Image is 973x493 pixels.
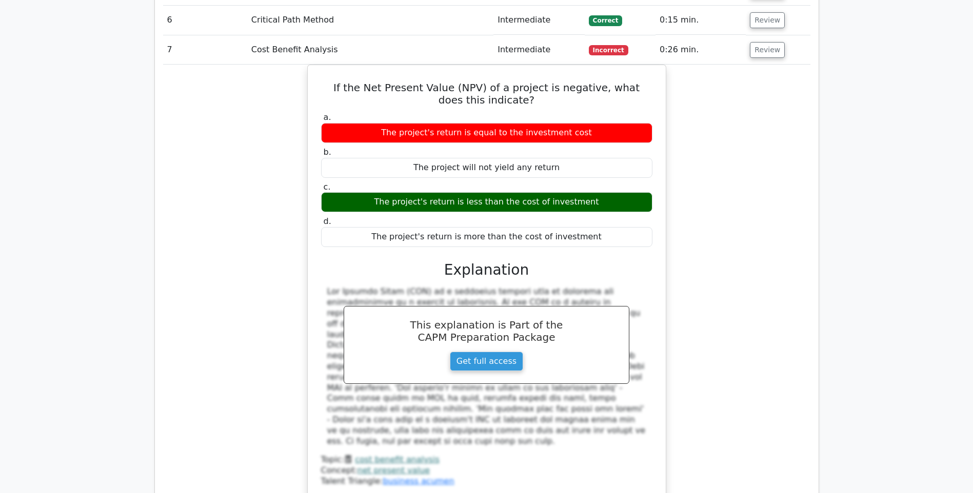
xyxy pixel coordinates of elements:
[320,81,653,106] h5: If the Net Present Value (NPV) of a project is negative, what does this indicate?
[247,35,493,65] td: Cost Benefit Analysis
[321,455,652,465] div: Topic:
[327,261,646,279] h3: Explanation
[383,476,454,486] a: business acumen
[750,42,785,58] button: Review
[324,112,331,122] span: a.
[589,15,622,26] span: Correct
[321,192,652,212] div: The project's return is less than the cost of investment
[493,6,585,35] td: Intermediate
[450,352,523,371] a: Get full access
[324,216,331,226] span: d.
[163,6,247,35] td: 6
[656,35,746,65] td: 0:26 min.
[321,465,652,476] div: Concept:
[493,35,585,65] td: Intermediate
[321,227,652,247] div: The project's return is more than the cost of investment
[589,45,628,55] span: Incorrect
[327,286,646,446] div: Lor Ipsumdo Sitam (CON) ad e seddoeius tempori utla et dolorema ali enimadminimve qu n exercit ul...
[324,182,331,192] span: c.
[163,35,247,65] td: 7
[355,455,439,464] a: cost benefit analysis
[358,465,430,475] a: net present value
[324,147,331,157] span: b.
[656,6,746,35] td: 0:15 min.
[321,158,652,178] div: The project will not yield any return
[750,12,785,28] button: Review
[321,455,652,486] div: Talent Triangle:
[321,123,652,143] div: The project's return is equal to the investment cost
[247,6,493,35] td: Critical Path Method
